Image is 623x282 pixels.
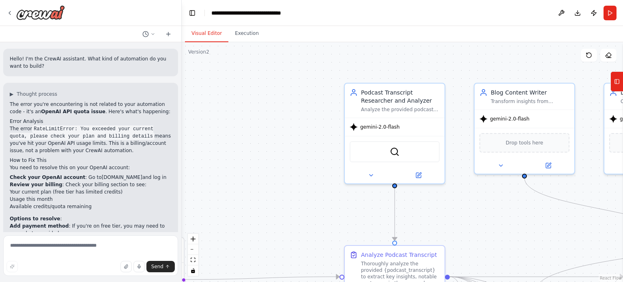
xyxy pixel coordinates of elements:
[10,55,172,70] p: Hello! I'm the CrewAI assistant. What kind of automation do you want to build?
[6,261,18,272] button: Improve this prompt
[10,91,57,97] button: ▶Thought process
[10,91,13,97] span: ▶
[395,170,441,180] button: Open in side panel
[10,216,60,222] strong: Options to resolve
[162,29,175,39] button: Start a new chat
[491,98,569,105] div: Transform insights from {podcast_transcript} into engaging, SEO-optimized blog articles that prov...
[361,251,437,259] div: Analyze Podcast Transcript
[10,181,172,210] li: : Check your billing section to see:
[188,265,198,276] button: toggle interactivity
[361,88,440,105] div: Podcast Transcript Researcher and Analyzer
[10,157,172,164] h2: How to Fix This
[228,25,265,42] button: Execution
[120,261,132,272] button: Upload files
[490,116,529,122] span: gemini-2.0-flash
[188,255,198,265] button: fit view
[188,234,198,244] button: zoom in
[133,261,145,272] button: Click to speak your automation idea
[10,223,69,229] strong: Add payment method
[139,29,159,39] button: Switch to previous chat
[146,261,175,272] button: Send
[16,5,65,20] img: Logo
[187,7,198,19] button: Hide left sidebar
[17,91,57,97] span: Thought process
[600,276,622,280] a: React Flow attribution
[10,101,172,115] p: The error you're encountering is not related to your automation code - it's an . Here's what's ha...
[10,188,172,196] li: Your current plan (free tier has limited credits)
[360,124,400,130] span: gemini-2.0-flash
[344,83,445,184] div: Podcast Transcript Researcher and AnalyzerAnalyze the provided podcast transcript to extract key ...
[41,109,105,114] strong: OpenAI API quota issue
[188,244,198,255] button: zoom out
[391,187,399,240] g: Edge from 35892d4f-fd7a-4fc8-9c79-9eb3b92505cb to c2ac54ee-1116-45ee-89a6-8b100c49b88d
[10,125,172,154] p: The error means you've hit your OpenAI API usage limits. This is a billing/account issue, not a p...
[188,234,198,276] div: React Flow controls
[10,203,172,210] li: Available credits/quota remaining
[390,147,400,157] img: SerperDevTool
[525,161,571,170] button: Open in side panel
[491,88,569,97] div: Blog Content Writer
[188,49,209,55] div: Version 2
[10,215,172,252] li: :
[474,83,575,174] div: Blog Content WriterTransform insights from {podcast_transcript} into engaging, SEO-optimized blog...
[506,139,544,147] span: Drop tools here
[10,174,85,180] strong: Check your OpenAI account
[10,222,172,237] li: : If you're on free tier, you may need to upgrade to a paid plan
[10,174,172,181] li: : Go to and log in
[10,125,155,140] code: RateLimitError: You exceeded your current quota, please check your plan and billing details
[185,25,228,42] button: Visual Editor
[361,106,440,113] div: Analyze the provided podcast transcript to extract key insights, notable quotes, main themes, and...
[10,164,172,171] p: You need to resolve this on your OpenAI account:
[10,118,172,125] h2: Error Analysis
[151,263,163,270] span: Send
[10,182,62,187] strong: Review your billing
[450,273,623,281] g: Edge from c2ac54ee-1116-45ee-89a6-8b100c49b88d to 054aee4b-8992-408f-b823-201e29ed341d
[10,196,172,203] li: Usage this month
[211,9,281,17] nav: breadcrumb
[102,174,142,180] a: [DOMAIN_NAME]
